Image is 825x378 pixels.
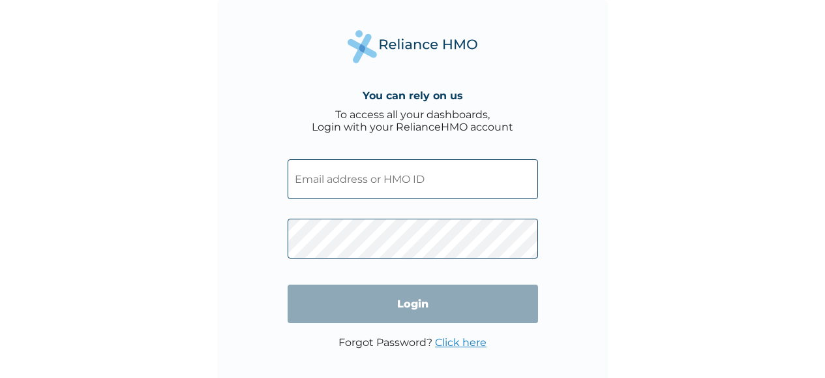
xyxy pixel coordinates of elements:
input: Email address or HMO ID [288,159,538,199]
p: Forgot Password? [338,336,487,349]
div: To access all your dashboards, Login with your RelianceHMO account [312,108,513,133]
img: Reliance Health's Logo [348,30,478,63]
h4: You can rely on us [363,89,463,102]
input: Login [288,285,538,323]
a: Click here [435,336,487,349]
